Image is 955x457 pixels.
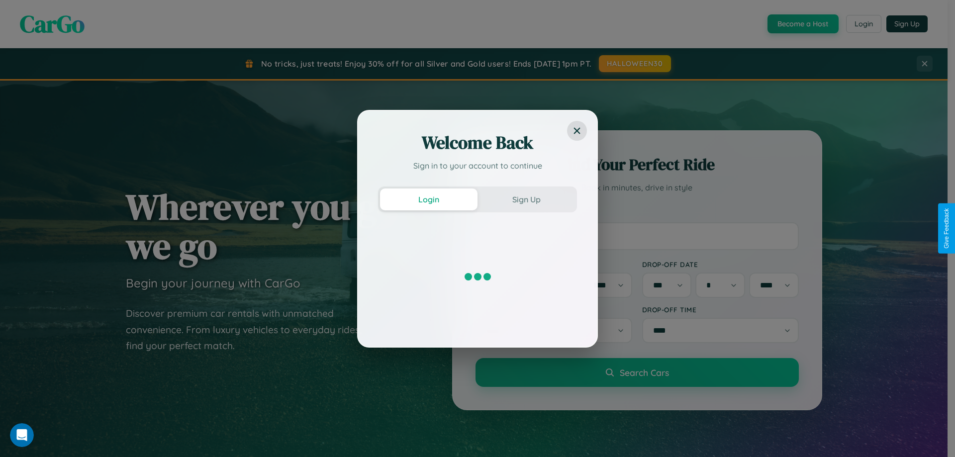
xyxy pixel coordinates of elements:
h2: Welcome Back [378,131,577,155]
iframe: Intercom live chat [10,423,34,447]
p: Sign in to your account to continue [378,160,577,172]
div: Give Feedback [943,208,950,249]
button: Login [380,188,477,210]
button: Sign Up [477,188,575,210]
